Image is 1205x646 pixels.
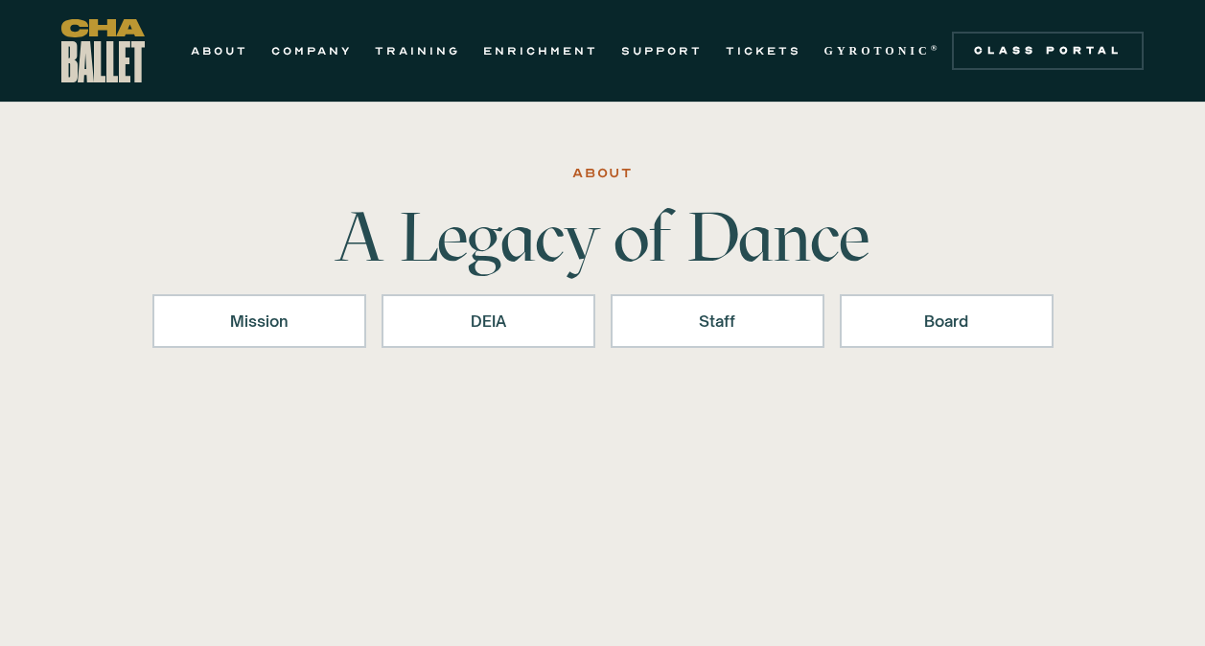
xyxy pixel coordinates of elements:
[572,162,633,185] div: ABOUT
[824,44,931,58] strong: GYROTONIC
[952,32,1144,70] a: Class Portal
[271,39,352,62] a: COMPANY
[636,310,799,333] div: Staff
[406,310,570,333] div: DEIA
[483,39,598,62] a: ENRICHMENT
[61,19,145,82] a: home
[840,294,1054,348] a: Board
[824,39,941,62] a: GYROTONIC®
[152,294,366,348] a: Mission
[621,39,703,62] a: SUPPORT
[931,43,941,53] sup: ®
[382,294,595,348] a: DEIA
[375,39,460,62] a: TRAINING
[611,294,824,348] a: Staff
[191,39,248,62] a: ABOUT
[865,310,1029,333] div: Board
[963,43,1132,58] div: Class Portal
[726,39,801,62] a: TICKETS
[304,202,902,271] h1: A Legacy of Dance
[177,310,341,333] div: Mission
